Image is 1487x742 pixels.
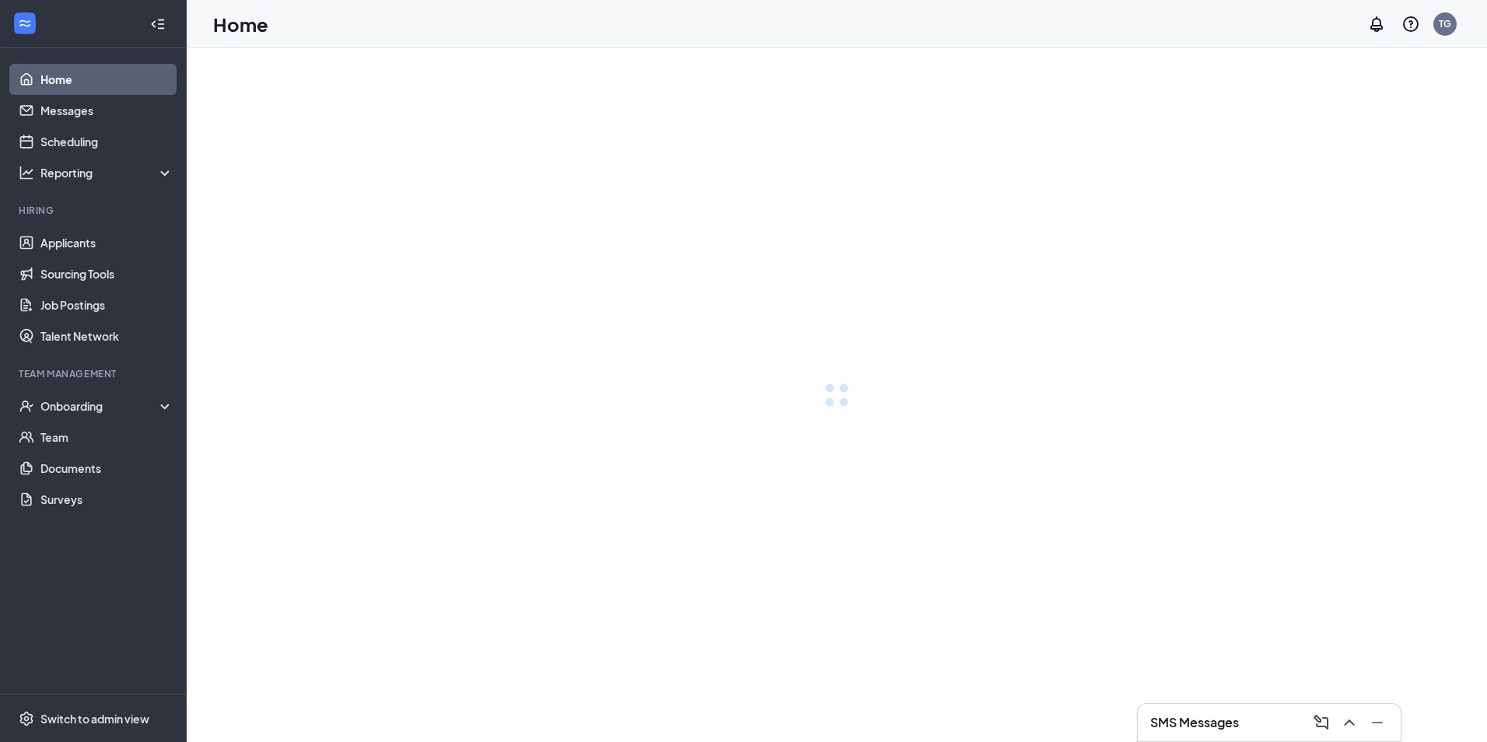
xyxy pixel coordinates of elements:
[1150,714,1239,731] h3: SMS Messages
[17,16,33,31] svg: WorkstreamLogo
[40,95,173,126] a: Messages
[1363,710,1388,735] button: Minimize
[1401,15,1420,33] svg: QuestionInfo
[19,204,170,217] div: Hiring
[150,16,166,32] svg: Collapse
[1368,713,1387,732] svg: Minimize
[1439,17,1451,30] div: TG
[40,258,173,289] a: Sourcing Tools
[19,165,34,180] svg: Analysis
[40,64,173,95] a: Home
[40,398,174,414] div: Onboarding
[1340,713,1359,732] svg: ChevronUp
[19,711,34,726] svg: Settings
[40,320,173,352] a: Talent Network
[40,453,173,484] a: Documents
[213,11,268,37] h1: Home
[40,289,173,320] a: Job Postings
[19,398,34,414] svg: UserCheck
[19,367,170,380] div: Team Management
[1335,710,1360,735] button: ChevronUp
[40,711,149,726] div: Switch to admin view
[1312,713,1331,732] svg: ComposeMessage
[40,165,174,180] div: Reporting
[1367,15,1386,33] svg: Notifications
[40,126,173,157] a: Scheduling
[40,227,173,258] a: Applicants
[40,422,173,453] a: Team
[1307,710,1332,735] button: ComposeMessage
[40,484,173,515] a: Surveys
